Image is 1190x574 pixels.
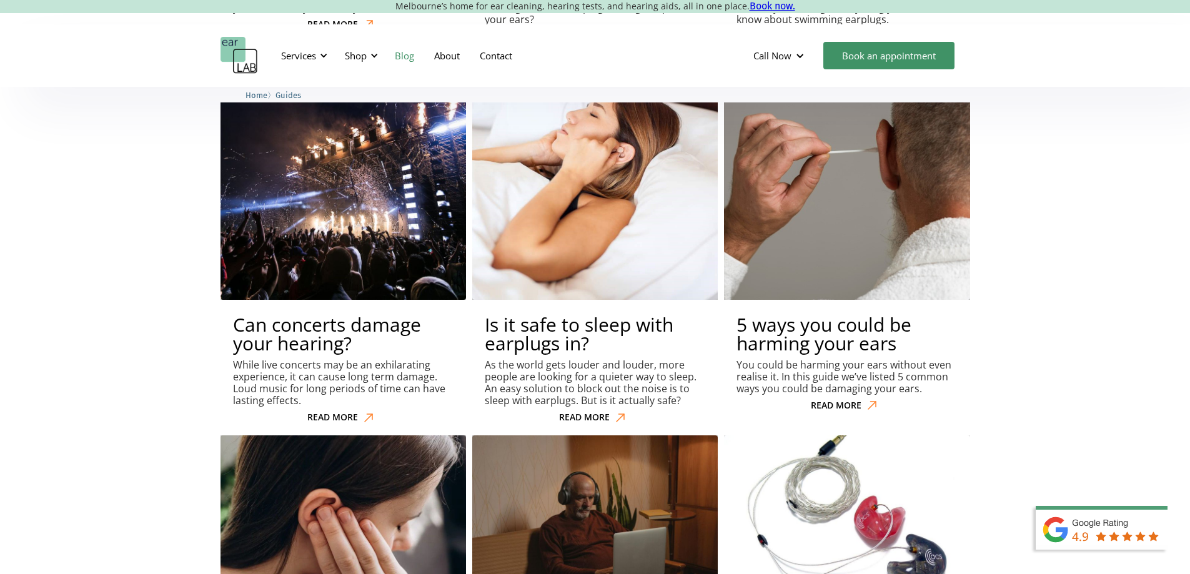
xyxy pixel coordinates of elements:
[221,54,466,299] img: Can concerts damage your hearing?
[345,49,367,62] div: Shop
[275,89,301,101] a: Guides
[753,49,791,62] div: Call Now
[245,89,267,101] a: Home
[743,37,817,74] div: Call Now
[485,315,705,353] h2: Is it safe to sleep with earplugs in?
[274,37,331,74] div: Services
[811,400,861,411] div: READ MORE
[485,359,705,407] p: As the world gets louder and louder, more people are looking for a quieter way to sleep. An easy ...
[385,37,424,74] a: Blog
[337,37,382,74] div: Shop
[472,54,718,299] img: Is it safe to sleep with earplugs in?
[472,54,718,428] a: Is it safe to sleep with earplugs in?Is it safe to sleep with earplugs in?As the world gets loude...
[736,359,957,395] p: You could be harming your ears without even realise it. In this guide we’ve listed 5 common ways ...
[245,91,267,100] span: Home
[736,315,957,353] h2: 5 ways you could be harming your ears
[233,315,454,353] h2: Can concerts damage your hearing?
[233,359,454,407] p: While live concerts may be an exhilarating experience, it can cause long term damage. Loud music ...
[470,37,522,74] a: Contact
[307,412,358,423] div: READ MORE
[275,91,301,100] span: Guides
[307,19,358,30] div: READ MORE
[823,42,954,69] a: Book an appointment
[221,37,258,74] a: home
[221,54,466,428] a: Can concerts damage your hearing?Can concerts damage your hearing?While live concerts may be an e...
[424,37,470,74] a: About
[245,89,275,102] li: 〉
[724,54,969,299] img: 5 ways you could be harming your ears
[724,54,969,416] a: 5 ways you could be harming your ears5 ways you could be harming your earsYou could be harming yo...
[559,412,610,423] div: READ MORE
[281,49,316,62] div: Services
